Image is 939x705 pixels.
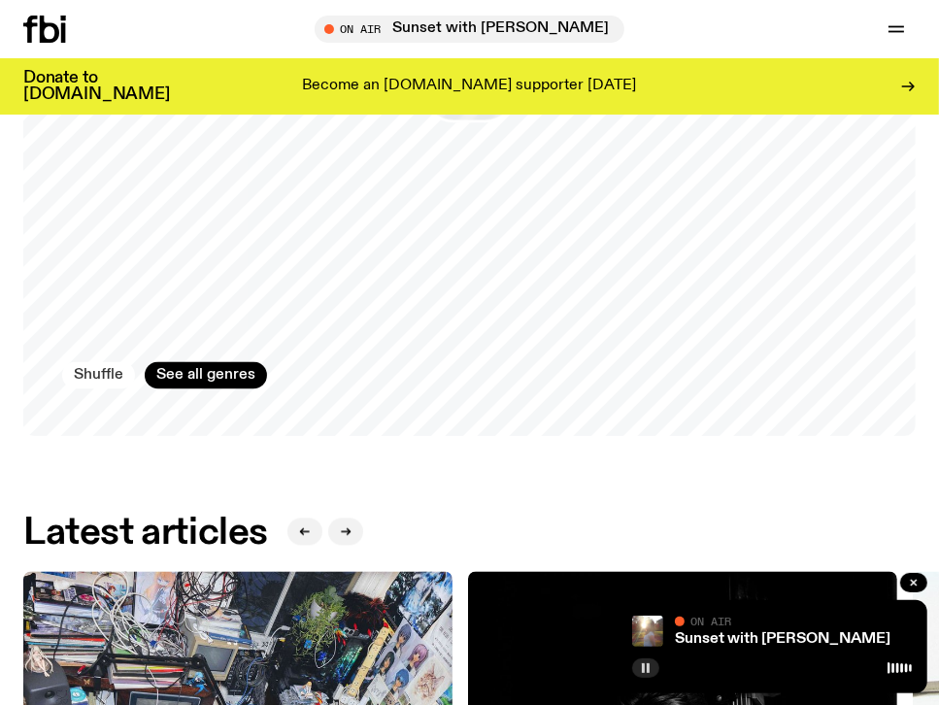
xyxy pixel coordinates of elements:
a: Sunset with [PERSON_NAME] [675,631,890,647]
span: On Air [690,615,731,627]
h2: Latest articles [23,516,268,551]
button: Shuffle [62,362,135,389]
p: Become an [DOMAIN_NAME] supporter [DATE] [303,78,637,95]
a: See all genres [145,362,267,389]
button: On AirSunset with [PERSON_NAME] [315,16,624,43]
h3: Donate to [DOMAIN_NAME] [23,70,170,103]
